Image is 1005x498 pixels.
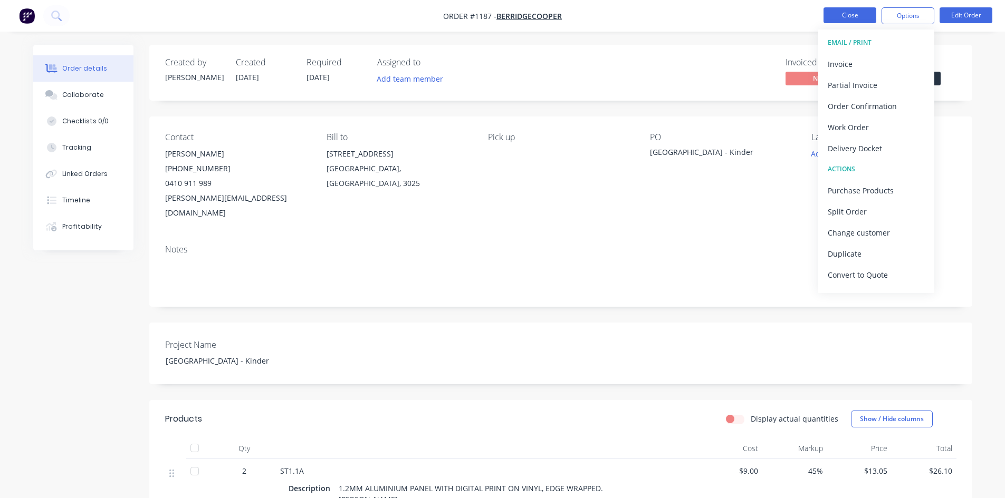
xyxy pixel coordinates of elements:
div: [STREET_ADDRESS] [327,147,471,161]
button: Edit Order [940,7,992,23]
div: Collaborate [62,90,104,100]
div: [GEOGRAPHIC_DATA] - Kinder [650,147,782,161]
div: Price [827,438,892,459]
label: Display actual quantities [751,413,838,424]
button: Profitability [33,213,133,240]
div: Cost [698,438,763,459]
button: Add team member [371,72,448,86]
div: Description [289,481,334,496]
div: [PERSON_NAME][PHONE_NUMBER]0410 911 989[PERSON_NAME][EMAIL_ADDRESS][DOMAIN_NAME] [165,147,310,220]
div: Work Order [828,120,925,135]
div: [PERSON_NAME] [165,147,310,161]
div: [STREET_ADDRESS][GEOGRAPHIC_DATA], [GEOGRAPHIC_DATA], 3025 [327,147,471,191]
div: Delivery Docket [828,141,925,156]
button: Tracking [33,134,133,161]
div: Profitability [62,222,102,231]
div: Order details [62,64,107,73]
button: Collaborate [33,82,133,108]
div: [GEOGRAPHIC_DATA], [GEOGRAPHIC_DATA], 3025 [327,161,471,191]
div: Purchase Products [828,183,925,198]
div: Duplicate [828,246,925,261]
button: Timeline [33,187,133,213]
a: Berridgecooper [496,11,562,21]
span: 45% [767,465,823,476]
button: Invoice [818,53,934,74]
div: Products [165,413,202,425]
button: Archive [818,285,934,306]
span: No [786,72,849,85]
div: Qty [213,438,276,459]
button: Show / Hide columns [851,411,933,427]
div: [PERSON_NAME][EMAIL_ADDRESS][DOMAIN_NAME] [165,191,310,220]
button: Order details [33,55,133,82]
span: ST1.1A [280,466,304,476]
img: Factory [19,8,35,24]
div: Markup [762,438,827,459]
button: Split Order [818,201,934,222]
span: $26.10 [896,465,952,476]
div: EMAIL / PRINT [828,36,925,50]
span: Order #1187 - [443,11,496,21]
button: EMAIL / PRINT [818,32,934,53]
span: $9.00 [702,465,759,476]
button: Work Order [818,116,934,138]
div: Partial Invoice [828,77,925,93]
button: Convert to Quote [818,264,934,285]
button: Partial Invoice [818,74,934,95]
div: Required [307,57,365,67]
div: Contact [165,132,310,142]
div: Assigned to [377,57,483,67]
button: Linked Orders [33,161,133,187]
div: [GEOGRAPHIC_DATA] - Kinder [157,353,289,368]
button: Change customer [818,222,934,243]
div: Convert to Quote [828,267,925,282]
button: Options [882,7,934,24]
button: Purchase Products [818,180,934,201]
span: [DATE] [236,72,259,82]
div: Checklists 0/0 [62,116,109,126]
div: Timeline [62,196,90,205]
div: Invoice [828,56,925,72]
button: Delivery Docket [818,138,934,159]
button: Add team member [377,72,449,86]
div: Created [236,57,294,67]
div: Labels [811,132,956,142]
button: ACTIONS [818,159,934,180]
div: ACTIONS [828,162,925,176]
div: Total [892,438,956,459]
div: Created by [165,57,223,67]
div: Invoiced [786,57,865,67]
span: [DATE] [307,72,330,82]
div: Change customer [828,225,925,240]
button: Close [824,7,876,23]
div: Split Order [828,204,925,219]
button: Checklists 0/0 [33,108,133,134]
div: Bill to [327,132,471,142]
div: [PHONE_NUMBER] [165,161,310,176]
div: Tracking [62,143,91,152]
label: Project Name [165,338,297,351]
div: [PERSON_NAME] [165,72,223,83]
div: Linked Orders [62,169,108,179]
span: $13.05 [831,465,888,476]
button: Add labels [806,147,854,161]
button: Order Confirmation [818,95,934,116]
button: Duplicate [818,243,934,264]
div: Archive [828,288,925,304]
span: 2 [242,465,246,476]
div: PO [650,132,795,142]
div: 0410 911 989 [165,176,310,191]
div: Pick up [488,132,633,142]
div: Order Confirmation [828,99,925,114]
div: Notes [165,245,956,255]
